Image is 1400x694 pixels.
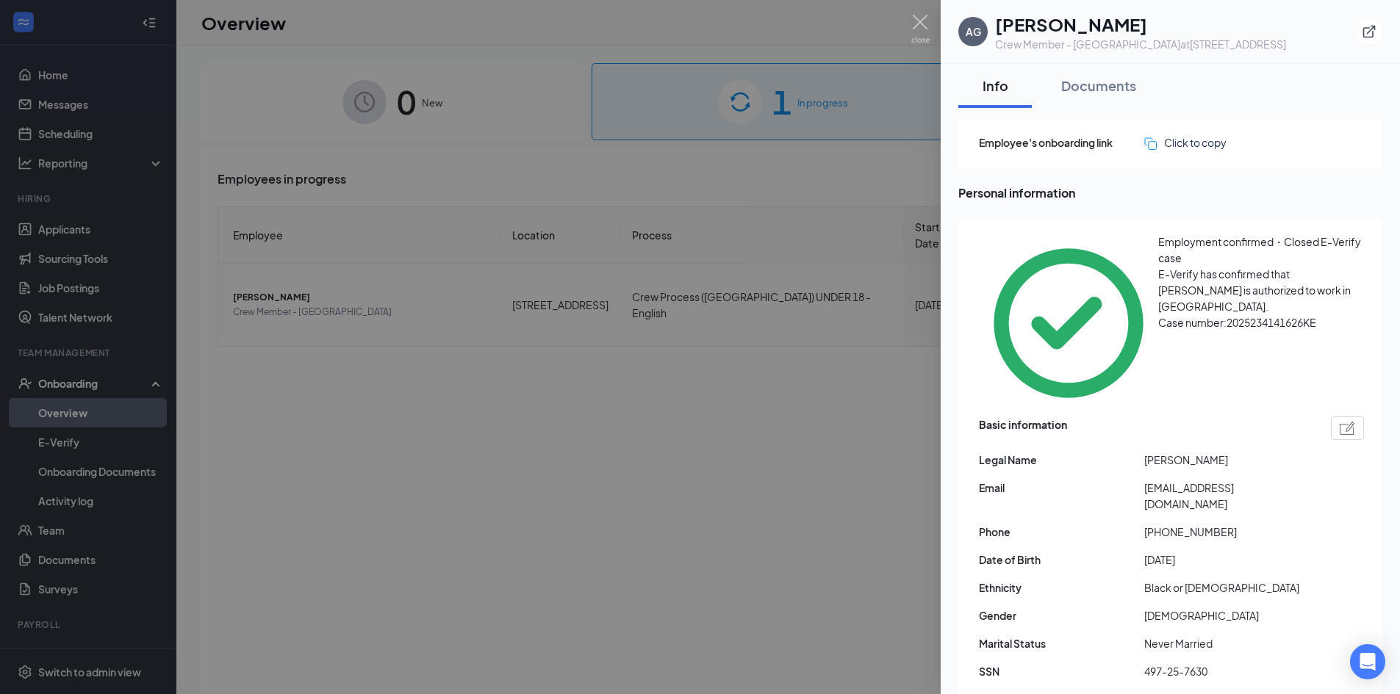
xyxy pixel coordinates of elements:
span: Ethnicity [979,579,1144,596]
h1: [PERSON_NAME] [995,12,1286,37]
span: Legal Name [979,452,1144,468]
span: [PERSON_NAME] [1144,452,1310,468]
div: Documents [1061,76,1136,95]
span: Employment confirmed・Closed E-Verify case [1158,235,1361,264]
div: Open Intercom Messenger [1350,644,1385,679]
span: Email [979,480,1144,496]
div: AG [966,24,981,39]
span: Phone [979,524,1144,540]
span: 497-25-7630 [1144,663,1310,679]
span: Case number: 2025234141626KE [1158,316,1316,329]
svg: CheckmarkCircle [979,234,1158,413]
button: ExternalLink [1356,18,1382,45]
div: Info [973,76,1017,95]
button: Click to copy [1144,134,1227,151]
span: Personal information [958,184,1382,202]
span: [EMAIL_ADDRESS][DOMAIN_NAME] [1144,480,1310,512]
span: Never Married [1144,635,1310,651]
span: SSN [979,663,1144,679]
span: [PHONE_NUMBER] [1144,524,1310,540]
span: Date of Birth [979,552,1144,568]
span: [DEMOGRAPHIC_DATA] [1144,607,1310,623]
span: E-Verify has confirmed that [PERSON_NAME] is authorized to work in [GEOGRAPHIC_DATA]. [1158,267,1351,313]
span: Basic information [979,416,1067,440]
span: Gender [979,607,1144,623]
span: Employee's onboarding link [979,134,1144,151]
div: Crew Member - [GEOGRAPHIC_DATA] at [STREET_ADDRESS] [995,37,1286,51]
svg: ExternalLink [1362,24,1376,39]
span: Black or [DEMOGRAPHIC_DATA] [1144,579,1310,596]
img: click-to-copy.71757273a98fde459dfc.svg [1144,137,1157,150]
span: Marital Status [979,635,1144,651]
span: [DATE] [1144,552,1310,568]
